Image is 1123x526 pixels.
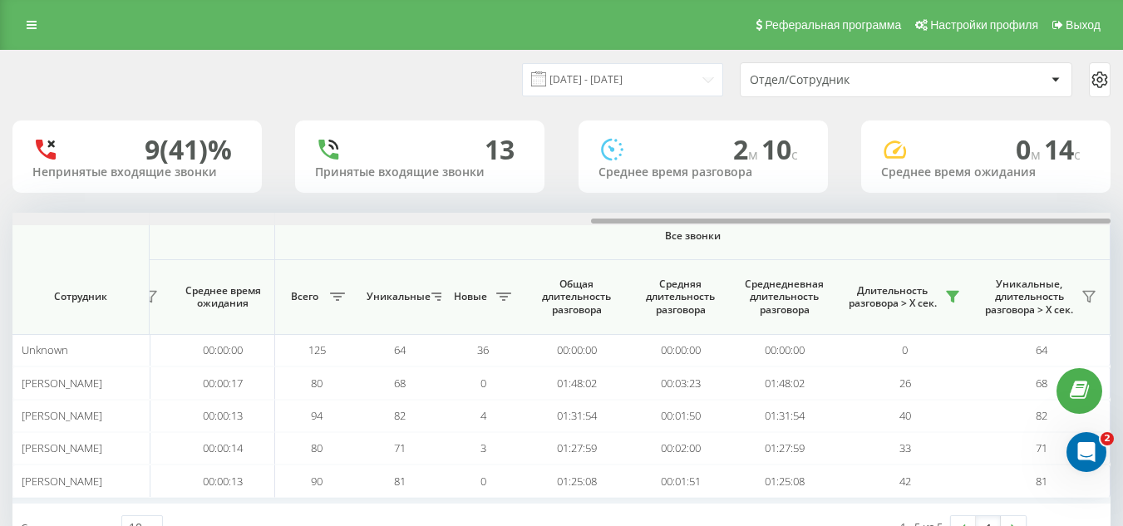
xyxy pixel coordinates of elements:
[1044,131,1081,167] span: 14
[27,290,135,303] span: Сотрудник
[22,440,102,455] span: [PERSON_NAME]
[598,165,808,179] div: Среднее время разговора
[311,440,323,455] span: 80
[732,366,836,399] td: 01:48:02
[733,131,761,167] span: 2
[367,290,426,303] span: Уникальные
[145,134,232,165] div: 9 (41)%
[1016,131,1044,167] span: 0
[525,432,628,465] td: 01:27:59
[485,134,515,165] div: 13
[1101,432,1114,445] span: 2
[1066,432,1106,472] iframe: Intercom live chat
[732,465,836,497] td: 01:25:08
[324,229,1061,243] span: Все звонки
[308,342,326,357] span: 125
[32,165,242,179] div: Непринятые входящие звонки
[732,400,836,432] td: 01:31:54
[525,400,628,432] td: 01:31:54
[394,474,406,489] span: 81
[750,73,948,87] div: Отдел/Сотрудник
[480,408,486,423] span: 4
[1066,18,1101,32] span: Выход
[311,474,323,489] span: 90
[171,400,275,432] td: 00:00:13
[22,474,102,489] span: [PERSON_NAME]
[1036,342,1047,357] span: 64
[315,165,525,179] div: Принятые входящие звонки
[899,376,911,391] span: 26
[902,342,908,357] span: 0
[1036,474,1047,489] span: 81
[480,474,486,489] span: 0
[394,376,406,391] span: 68
[22,408,102,423] span: [PERSON_NAME]
[394,408,406,423] span: 82
[537,278,616,317] span: Общая длительность разговора
[628,334,732,366] td: 00:00:00
[311,408,323,423] span: 94
[899,474,911,489] span: 42
[1036,376,1047,391] span: 68
[791,145,798,164] span: c
[628,465,732,497] td: 00:01:51
[22,376,102,391] span: [PERSON_NAME]
[480,440,486,455] span: 3
[283,290,325,303] span: Всего
[899,440,911,455] span: 33
[1036,408,1047,423] span: 82
[845,284,940,310] span: Длительность разговора > Х сек.
[1074,145,1081,164] span: c
[761,131,798,167] span: 10
[628,400,732,432] td: 00:01:50
[171,366,275,399] td: 00:00:17
[171,432,275,465] td: 00:00:14
[525,366,628,399] td: 01:48:02
[525,334,628,366] td: 00:00:00
[982,278,1076,317] span: Уникальные, длительность разговора > Х сек.
[1036,440,1047,455] span: 71
[450,290,491,303] span: Новые
[1031,145,1044,164] span: м
[525,465,628,497] td: 01:25:08
[311,376,323,391] span: 80
[394,440,406,455] span: 71
[748,145,761,164] span: м
[394,342,406,357] span: 64
[184,284,262,310] span: Среднее время ожидания
[641,278,720,317] span: Средняя длительность разговора
[732,334,836,366] td: 00:00:00
[881,165,1091,179] div: Среднее время ожидания
[930,18,1038,32] span: Настройки профиля
[899,408,911,423] span: 40
[765,18,901,32] span: Реферальная программа
[628,432,732,465] td: 00:02:00
[22,342,68,357] span: Unknown
[171,334,275,366] td: 00:00:00
[745,278,824,317] span: Среднедневная длительность разговора
[732,432,836,465] td: 01:27:59
[628,366,732,399] td: 00:03:23
[171,465,275,497] td: 00:00:13
[480,376,486,391] span: 0
[477,342,489,357] span: 36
